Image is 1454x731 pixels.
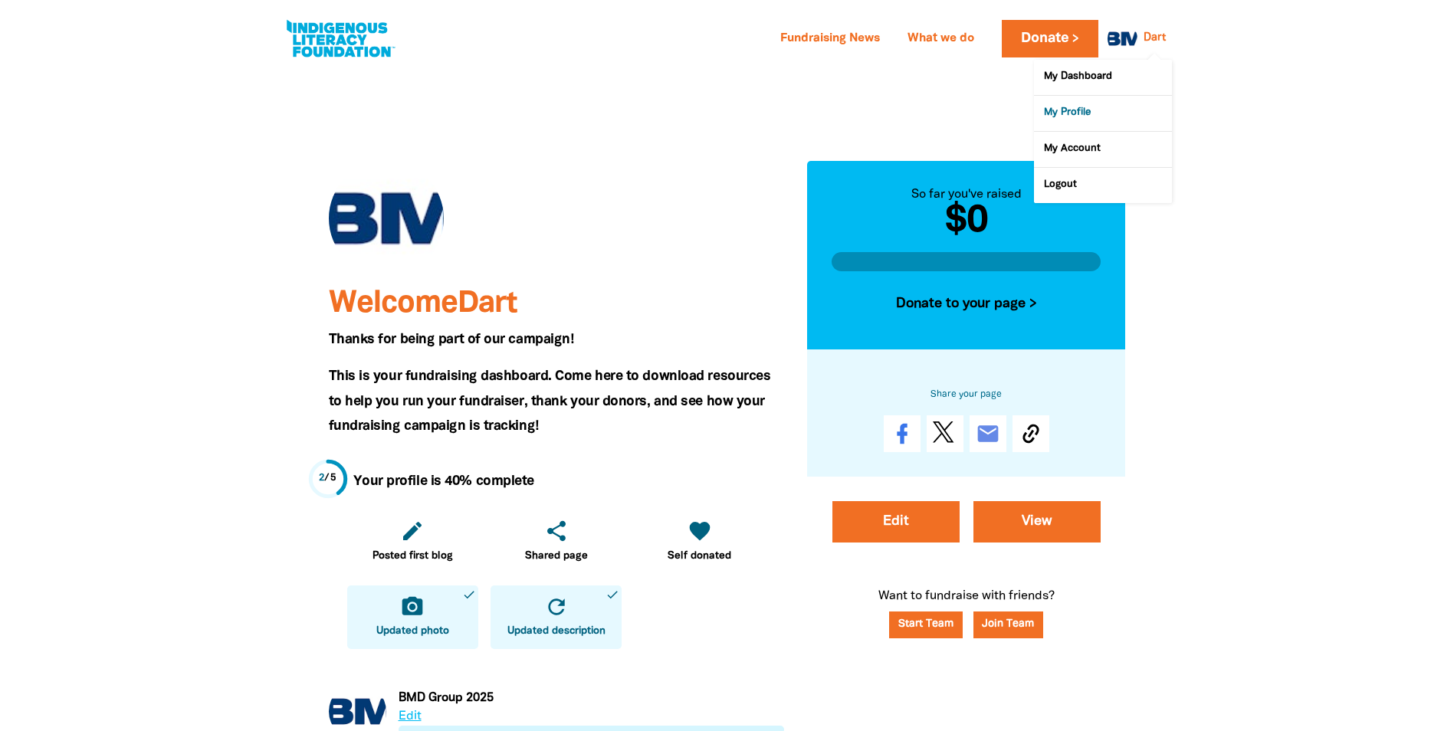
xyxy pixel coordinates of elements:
[889,611,963,638] a: Start Team
[1034,96,1172,131] a: My Profile
[832,284,1101,325] button: Donate to your page >
[319,474,325,483] span: 2
[544,519,569,543] i: share
[319,471,336,486] div: / 5
[353,475,534,487] strong: Your profile is 40% complete
[832,501,960,543] a: Edit
[1013,415,1049,452] button: Copy Link
[1034,168,1172,203] a: Logout
[329,370,771,432] span: This is your fundraising dashboard. Come here to download resources to help you run your fundrais...
[525,549,588,564] span: Shared page
[884,415,921,452] a: Share
[832,386,1101,403] h6: Share your page
[832,185,1101,204] div: So far you've raised
[668,549,731,564] span: Self donated
[347,510,478,573] a: editPosted first blog
[507,624,606,639] span: Updated description
[329,290,517,318] span: Welcome Dart
[898,27,983,51] a: What we do
[832,204,1101,241] h2: $0
[1002,20,1098,57] a: Donate
[927,415,963,452] a: Post
[1034,60,1172,95] a: My Dashboard
[1144,33,1166,44] a: Dart
[373,549,453,564] span: Posted first blog
[491,510,622,573] a: shareShared page
[807,587,1126,661] p: Want to fundraise with friends?
[976,421,1000,446] i: email
[491,585,622,649] a: refreshUpdated descriptiondone
[771,27,889,51] a: Fundraising News
[606,588,619,602] i: done
[634,510,765,573] a: favoriteSelf donated
[400,595,425,619] i: camera_alt
[688,519,712,543] i: favorite
[400,519,425,543] i: edit
[462,588,476,602] i: done
[329,333,574,346] span: Thanks for being part of our campaign!
[973,611,1044,638] button: Join Team
[973,501,1101,543] a: View
[1034,132,1172,167] a: My Account
[347,585,478,649] a: camera_altUpdated photodone
[970,415,1006,452] a: email
[544,595,569,619] i: refresh
[376,624,449,639] span: Updated photo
